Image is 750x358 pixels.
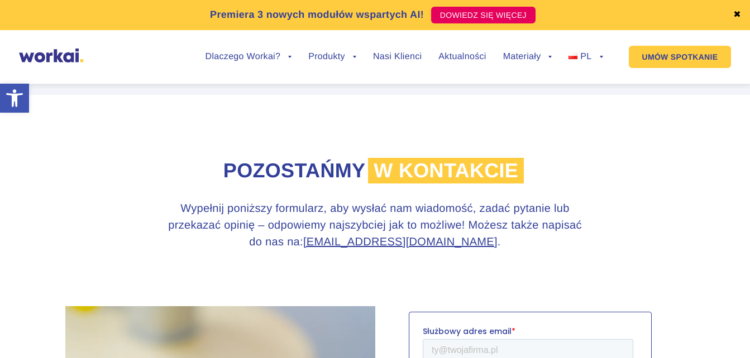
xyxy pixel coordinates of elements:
[629,46,732,68] a: UMÓW SPOTKANIE
[308,52,356,61] a: Produkty
[65,157,685,185] h2: Pozostańmy
[503,52,552,61] a: Materiały
[580,52,591,61] span: PL
[431,7,536,23] a: DOWIEDZ SIĘ WIĘCEJ
[14,288,83,297] p: wiadomości e-mail
[694,304,750,358] div: Widżet czatu
[206,52,292,61] a: Dlaczego Workai?
[733,11,741,20] a: ✖
[3,289,10,297] input: wiadomości e-mail
[142,206,209,215] a: Polityki prywatności
[373,52,422,61] a: Nasi Klienci
[438,52,486,61] a: Aktualności
[166,200,585,250] h3: Wypełnij poniższy formularz, aby wysłać nam wiadomość, zadać pytanie lub przekazać opinię – odpow...
[210,7,424,22] p: Premiera 3 nowych modułów wspartych AI!
[694,304,750,358] iframe: Chat Widget
[303,236,498,248] a: [EMAIL_ADDRESS][DOMAIN_NAME]
[368,158,524,183] span: w kontakcie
